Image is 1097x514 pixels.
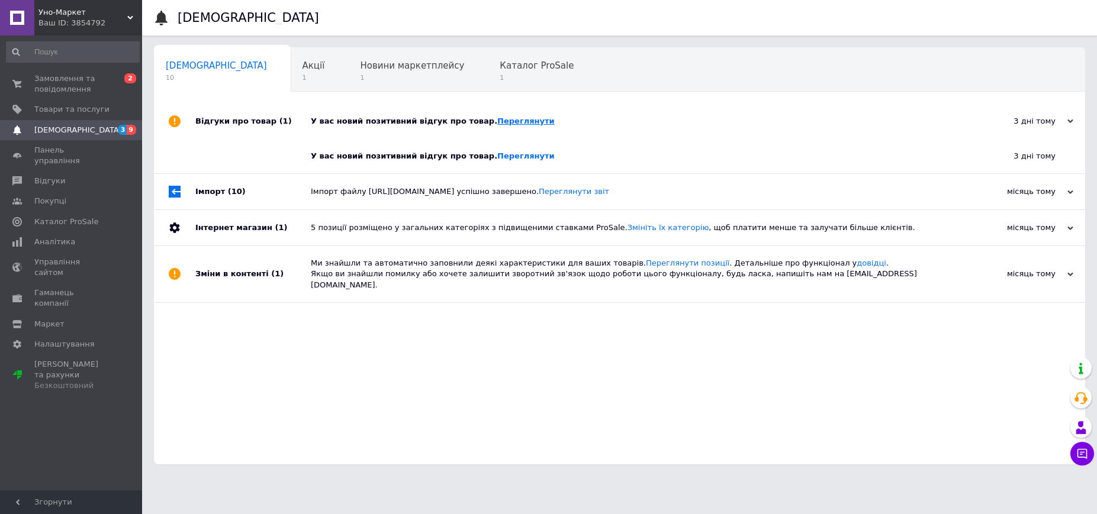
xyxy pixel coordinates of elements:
span: (10) [228,187,246,196]
span: Каталог ProSale [34,216,98,227]
h1: [DEMOGRAPHIC_DATA] [178,11,319,25]
span: Каталог ProSale [500,60,574,71]
span: Товари та послуги [34,104,110,115]
span: Уно-Маркет [38,7,127,18]
div: 3 дні тому [955,116,1073,127]
span: Новини маркетплейсу [360,60,464,71]
a: Переглянути [497,151,555,160]
span: 1 [360,73,464,82]
span: [DEMOGRAPHIC_DATA] [34,125,122,135]
div: Відгуки про товар [195,104,311,139]
span: 2 [124,73,136,83]
span: Аналітика [34,237,75,247]
span: Покупці [34,196,66,206]
div: Ваш ID: 3854792 [38,18,142,28]
div: Імпорт файлу [URL][DOMAIN_NAME] успішно завершено. [311,186,955,197]
div: місяць тому [955,269,1073,279]
span: [PERSON_NAME] та рахунки [34,359,110,392]
a: Змініть їх категорію [628,223,709,232]
div: У вас новий позитивний відгук про товар. [311,151,937,161]
a: Переглянути звіт [539,187,609,196]
span: Управління сайтом [34,257,110,278]
div: місяць тому [955,222,1073,233]
button: Чат з покупцем [1070,442,1094,465]
div: місяць тому [955,186,1073,197]
div: Безкоштовний [34,380,110,391]
span: 1 [500,73,574,82]
span: Відгуки [34,176,65,186]
div: Ми знайшли та автоматично заповнили деякі характеристики для ваших товарів. . Детальніше про функ... [311,258,955,290]
div: 5 позиції розміщено у загальних категоріях з підвищеними ставками ProSale. , щоб платити менше та... [311,222,955,233]
span: Налаштування [34,339,95,350]
a: Переглянути [497,117,555,125]
span: Замовлення та повідомлення [34,73,110,95]
a: Переглянути позиції [646,258,729,267]
a: довідці [857,258,886,267]
span: 9 [127,125,136,135]
div: Імпорт [195,174,311,209]
span: 10 [166,73,267,82]
div: 3 дні тому [937,139,1085,173]
span: Маркет [34,319,65,329]
span: Акції [303,60,325,71]
span: Панель управління [34,145,110,166]
span: [DEMOGRAPHIC_DATA] [166,60,267,71]
span: (1) [275,223,287,232]
span: (1) [271,269,284,278]
span: 1 [303,73,325,82]
input: Пошук [6,41,140,63]
span: Гаманець компанії [34,287,110,309]
div: Інтернет магазин [195,210,311,245]
div: Зміни в контенті [195,246,311,302]
span: (1) [279,117,292,125]
span: 3 [118,125,127,135]
div: У вас новий позитивний відгук про товар. [311,116,955,127]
